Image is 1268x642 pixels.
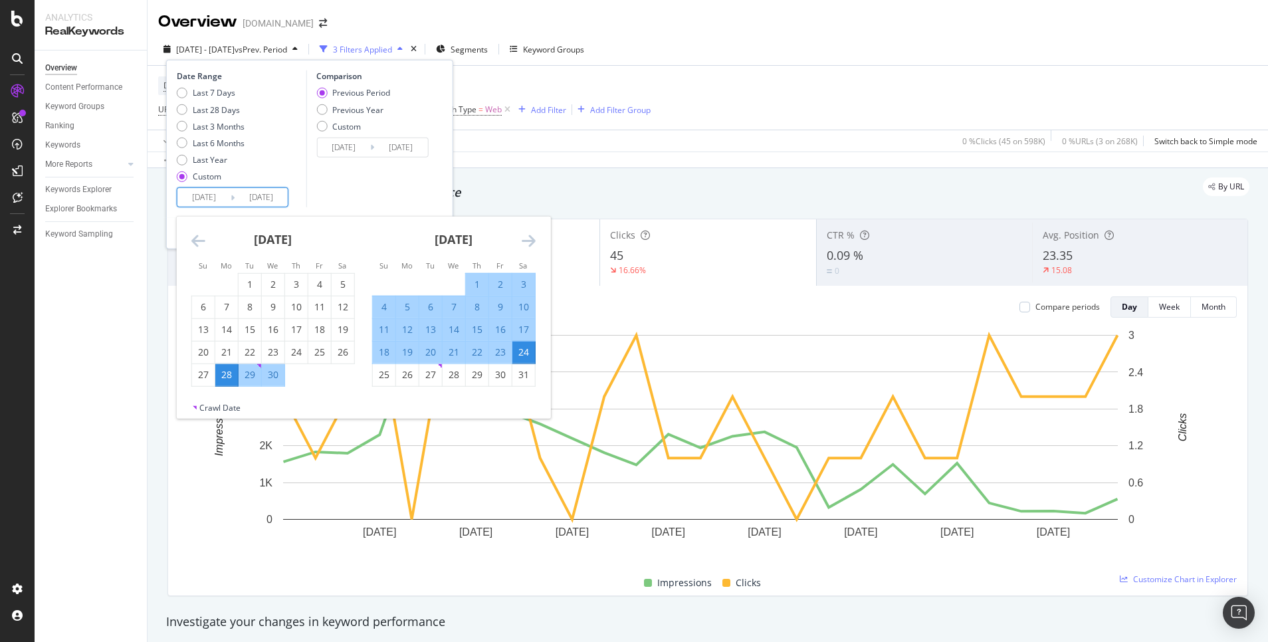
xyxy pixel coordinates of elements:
[332,300,354,314] div: 12
[827,247,863,263] span: 0.09 %
[45,202,117,216] div: Explorer Bookmarks
[512,296,535,318] td: Selected. Saturday, May 10, 2025
[45,119,138,133] a: Ranking
[285,346,308,359] div: 24
[331,341,354,364] td: Choose Saturday, April 26, 2025 as your check-out date. It’s available.
[314,39,408,60] button: 3 Filters Applied
[45,100,104,114] div: Keyword Groups
[512,368,535,381] div: 31
[308,296,331,318] td: Choose Friday, April 11, 2025 as your check-out date. It’s available.
[316,70,432,82] div: Comparison
[177,171,245,182] div: Custom
[193,104,240,115] div: Last 28 Days
[465,296,488,318] td: Selected. Thursday, May 8, 2025
[1062,136,1138,147] div: 0 % URLs ( 3 on 268K )
[419,300,442,314] div: 6
[489,323,512,336] div: 16
[512,364,535,386] td: Choose Saturday, May 31, 2025 as your check-out date. It’s available.
[373,368,395,381] div: 25
[465,364,488,386] td: Choose Thursday, May 29, 2025 as your check-out date. It’s available.
[1128,514,1134,525] text: 0
[459,526,492,538] text: [DATE]
[45,24,136,39] div: RealKeywords
[435,231,473,247] strong: [DATE]
[317,138,370,157] input: Start Date
[213,399,225,456] text: Impressions
[395,296,419,318] td: Selected. Monday, May 5, 2025
[158,130,197,152] button: Apply
[45,227,138,241] a: Keyword Sampling
[177,70,303,82] div: Date Range
[285,323,308,336] div: 17
[844,526,877,538] text: [DATE]
[489,300,512,314] div: 9
[193,120,245,132] div: Last 3 Months
[285,278,308,291] div: 3
[610,247,623,263] span: 45
[245,261,254,270] small: Tu
[443,368,465,381] div: 28
[556,526,589,538] text: [DATE]
[442,296,465,318] td: Selected. Wednesday, May 7, 2025
[419,346,442,359] div: 20
[261,273,284,296] td: Choose Wednesday, April 2, 2025 as your check-out date. It’s available.
[332,104,383,115] div: Previous Year
[284,296,308,318] td: Choose Thursday, April 10, 2025 as your check-out date. It’s available.
[331,273,354,296] td: Choose Saturday, April 5, 2025 as your check-out date. It’s available.
[285,300,308,314] div: 10
[512,273,535,296] td: Selected. Saturday, May 3, 2025
[215,341,238,364] td: Choose Monday, April 21, 2025 as your check-out date. It’s available.
[163,80,189,91] span: Device
[827,269,832,273] img: Equal
[177,154,245,165] div: Last Year
[45,80,122,94] div: Content Performance
[238,318,261,341] td: Choose Tuesday, April 15, 2025 as your check-out date. It’s available.
[395,318,419,341] td: Selected. Monday, May 12, 2025
[419,368,442,381] div: 27
[466,346,488,359] div: 22
[239,346,261,359] div: 22
[332,346,354,359] div: 26
[466,300,488,314] div: 8
[191,341,215,364] td: Choose Sunday, April 20, 2025 as your check-out date. It’s available.
[396,346,419,359] div: 19
[373,346,395,359] div: 18
[191,233,205,249] div: Move backward to switch to the previous month.
[442,341,465,364] td: Selected. Wednesday, May 21, 2025
[193,171,221,182] div: Custom
[158,104,191,115] span: URL Path
[489,278,512,291] div: 2
[419,296,442,318] td: Selected. Tuesday, May 6, 2025
[177,217,550,402] div: Calendar
[177,120,245,132] div: Last 3 Months
[191,318,215,341] td: Choose Sunday, April 13, 2025 as your check-out date. It’s available.
[332,323,354,336] div: 19
[177,138,245,149] div: Last 6 Months
[166,613,1249,631] div: Investigate your changes in keyword performance
[338,261,346,270] small: Sa
[192,346,215,359] div: 20
[316,261,323,270] small: Fr
[308,323,331,336] div: 18
[316,120,390,132] div: Custom
[1191,296,1237,318] button: Month
[431,104,476,115] span: Search Type
[215,296,238,318] td: Choose Monday, April 7, 2025 as your check-out date. It’s available.
[45,61,77,75] div: Overview
[177,104,245,115] div: Last 28 Days
[652,526,685,538] text: [DATE]
[426,261,435,270] small: Tu
[466,323,488,336] div: 15
[419,364,442,386] td: Choose Tuesday, May 27, 2025 as your check-out date. It’s available.
[395,341,419,364] td: Selected. Monday, May 19, 2025
[1122,301,1137,312] div: Day
[215,346,238,359] div: 21
[512,323,535,336] div: 17
[45,183,112,197] div: Keywords Explorer
[45,158,92,171] div: More Reports
[177,87,245,98] div: Last 7 Days
[419,323,442,336] div: 13
[45,158,124,171] a: More Reports
[1043,229,1099,241] span: Avg. Position
[45,183,138,197] a: Keywords Explorer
